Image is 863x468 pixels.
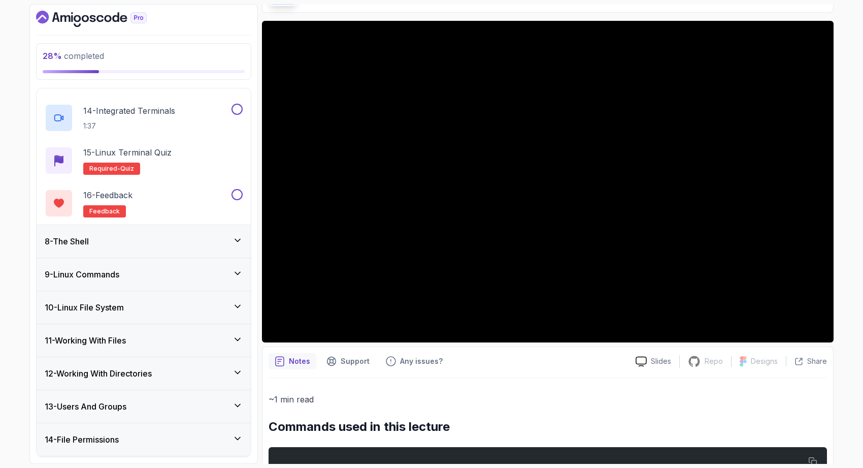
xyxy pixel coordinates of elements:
p: 16 - Feedback [83,189,132,201]
p: Share [807,356,827,366]
button: notes button [269,353,316,369]
p: Notes [289,356,310,366]
h3: 14 - File Permissions [45,433,119,446]
h3: 12 - Working With Directories [45,367,152,380]
img: website_grey.svg [16,26,24,35]
p: Designs [751,356,778,366]
img: tab_keywords_by_traffic_grey.svg [103,59,111,67]
div: Domain: [DOMAIN_NAME] [26,26,112,35]
button: Feedback button [380,353,449,369]
button: 14-Integrated Terminals1:37 [45,104,243,132]
button: 16-Feedbackfeedback [45,189,243,217]
p: Any issues? [400,356,443,366]
button: 11-Working With Files [37,324,251,357]
p: 1:37 [83,121,175,131]
h3: 9 - Linux Commands [45,268,119,280]
button: 9-Linux Commands [37,258,251,291]
p: Slides [651,356,671,366]
h3: 10 - Linux File System [45,301,124,314]
img: logo_orange.svg [16,16,24,24]
p: Repo [705,356,723,366]
button: 14-File Permissions [37,423,251,456]
button: 15-Linux Terminal QuizRequired-quiz [45,146,243,175]
button: Support button [320,353,376,369]
span: quiz [120,165,134,173]
button: Share [786,356,827,366]
p: Support [341,356,370,366]
a: Slides [627,356,679,367]
a: Dashboard [36,11,170,27]
div: Keywords by Traffic [114,60,168,67]
span: 28 % [43,51,62,61]
button: 13-Users And Groups [37,390,251,423]
button: 8-The Shell [37,225,251,258]
p: ~1 min read [269,392,827,407]
button: 10-Linux File System [37,291,251,324]
iframe: 11 - Command History [262,21,834,342]
h3: 11 - Working With Files [45,334,126,347]
p: 14 - Integrated Terminals [83,105,175,117]
button: 12-Working With Directories [37,357,251,390]
h3: 13 - Users And Groups [45,400,126,413]
span: feedback [89,207,120,215]
h2: Commands used in this lecture [269,419,827,435]
span: Required- [89,165,120,173]
div: v 4.0.25 [28,16,50,24]
span: completed [43,51,104,61]
div: Domain Overview [41,60,91,67]
img: tab_domain_overview_orange.svg [29,59,38,67]
p: 15 - Linux Terminal Quiz [83,146,172,159]
h3: 8 - The Shell [45,235,89,247]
